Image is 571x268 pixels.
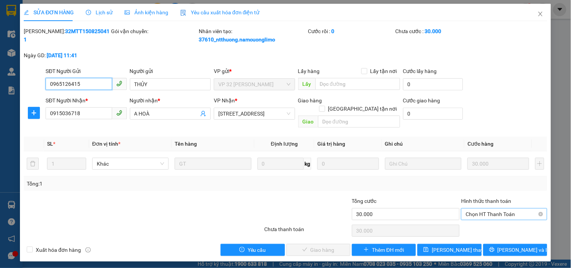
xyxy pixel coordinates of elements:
[417,244,481,256] button: save[PERSON_NAME] thay đổi
[175,141,197,147] span: Tên hàng
[423,247,429,253] span: save
[24,28,110,43] b: 32MTT1508250411
[382,137,464,151] th: Ghi chú
[46,96,126,105] div: SĐT Người Nhận
[200,111,206,117] span: user-add
[70,32,315,41] li: Số nhà [STREET_ADDRESS][PERSON_NAME]
[298,78,315,90] span: Lấy
[199,27,307,44] div: Nhân viên tạo:
[175,158,251,170] input: VD: Bàn, Ghế
[111,27,197,35] div: Gói vận chuyển:
[372,246,404,254] span: Thêm ĐH mới
[218,108,290,119] span: 142 Hai Bà Trưng
[538,11,544,17] span: close
[298,97,322,104] span: Giao hàng
[218,79,290,90] span: VP 32 Mạc Thái Tổ
[535,158,544,170] button: plus
[530,4,551,25] button: Close
[304,158,311,170] span: kg
[367,67,400,75] span: Lấy tận nơi
[498,246,550,254] span: [PERSON_NAME] và In
[467,158,529,170] input: 0
[27,158,39,170] button: delete
[403,97,440,104] label: Cước giao hàng
[92,141,120,147] span: Đơn vị tính
[97,158,164,169] span: Khác
[221,244,285,256] button: exclamation-circleYêu cầu
[385,158,461,170] input: Ghi Chú
[461,198,511,204] label: Hình thức thanh toán
[214,67,295,75] div: VP gửi
[352,244,416,256] button: plusThêm ĐH mới
[467,141,493,147] span: Cước hàng
[308,27,394,35] div: Cước rồi :
[47,52,77,58] b: [DATE] 11:41
[116,110,122,116] span: phone
[396,27,481,35] div: Chưa cước :
[318,116,400,128] input: Dọc đường
[33,246,84,254] span: Xuất hóa đơn hàng
[332,28,335,34] b: 0
[24,9,74,15] span: SỬA ĐƠN HÀNG
[46,67,126,75] div: SĐT Người Gửi
[483,244,547,256] button: printer[PERSON_NAME] và In
[403,78,463,90] input: Cước lấy hàng
[86,10,91,15] span: clock-circle
[125,10,130,15] span: picture
[271,141,298,147] span: Định lượng
[47,141,53,147] span: SL
[24,10,29,15] span: edit
[489,247,495,253] span: printer
[325,105,400,113] span: [GEOGRAPHIC_DATA] tận nơi
[315,78,400,90] input: Dọc đường
[214,97,235,104] span: VP Nhận
[27,180,221,188] div: Tổng: 1
[352,198,377,204] span: Tổng cước
[263,225,351,238] div: Chưa thanh toán
[298,68,320,74] span: Lấy hàng
[466,209,542,220] span: Chọn HT Thanh Toán
[125,9,168,15] span: Ảnh kiện hàng
[425,28,442,34] b: 30.000
[180,10,186,16] img: icon
[403,68,437,74] label: Cước lấy hàng
[364,247,369,253] span: plus
[91,9,294,29] b: Công ty TNHH Trọng Hiếu Phú Thọ - Nam Cường Limousine
[317,141,345,147] span: Giá trị hàng
[403,108,463,120] input: Cước giao hàng
[85,247,91,253] span: info-circle
[24,51,110,59] div: Ngày GD:
[130,96,211,105] div: Người nhận
[130,67,211,75] div: Người gửi
[239,247,245,253] span: exclamation-circle
[432,246,492,254] span: [PERSON_NAME] thay đổi
[199,37,275,43] b: 37610_ntthuong.namcuonglimo
[70,41,315,50] li: Hotline: 1900400028
[116,81,122,87] span: phone
[286,244,350,256] button: checkGiao hàng
[28,110,40,116] span: plus
[86,9,113,15] span: Lịch sử
[248,246,266,254] span: Yêu cầu
[180,9,260,15] span: Yêu cầu xuất hóa đơn điện tử
[317,158,379,170] input: 0
[539,212,543,216] span: close-circle
[24,27,110,44] div: [PERSON_NAME]:
[28,107,40,119] button: plus
[298,116,318,128] span: Giao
